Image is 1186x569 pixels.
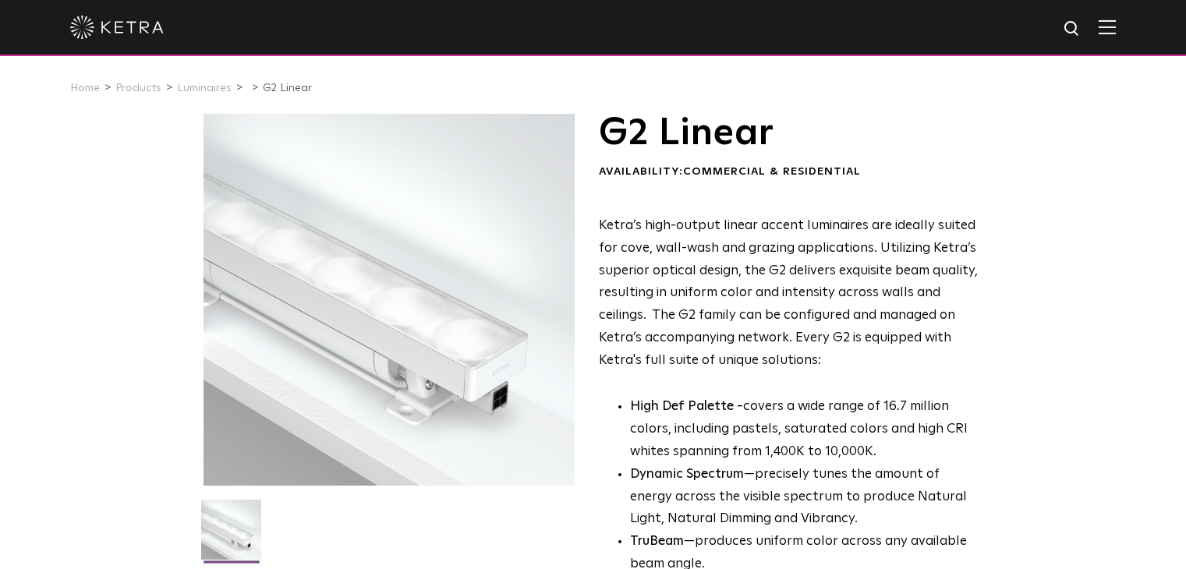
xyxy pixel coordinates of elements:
[599,215,979,373] p: Ketra’s high-output linear accent luminaires are ideally suited for cove, wall-wash and grazing a...
[630,464,979,532] li: —precisely tunes the amount of energy across the visible spectrum to produce Natural Light, Natur...
[683,166,861,177] span: Commercial & Residential
[630,396,979,464] p: covers a wide range of 16.7 million colors, including pastels, saturated colors and high CRI whit...
[630,535,684,548] strong: TruBeam
[599,114,979,153] h1: G2 Linear
[599,164,979,180] div: Availability:
[70,16,164,39] img: ketra-logo-2019-white
[115,83,161,94] a: Products
[177,83,232,94] a: Luminaires
[263,83,312,94] a: G2 Linear
[630,400,743,413] strong: High Def Palette -
[1063,19,1082,39] img: search icon
[630,468,744,481] strong: Dynamic Spectrum
[1099,19,1116,34] img: Hamburger%20Nav.svg
[70,83,100,94] a: Home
